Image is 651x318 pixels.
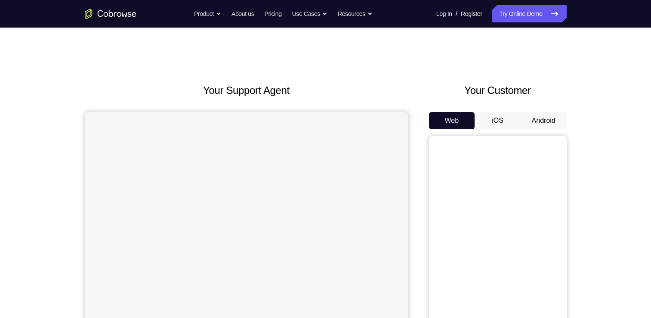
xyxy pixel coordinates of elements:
[85,9,136,19] a: Go to the home page
[429,83,567,98] h2: Your Customer
[85,83,408,98] h2: Your Support Agent
[475,112,521,129] button: iOS
[292,5,327,22] button: Use Cases
[231,5,254,22] a: About us
[492,5,566,22] a: Try Online Demo
[264,5,281,22] a: Pricing
[429,112,475,129] button: Web
[461,5,482,22] a: Register
[456,9,457,19] span: /
[521,112,567,129] button: Android
[194,5,221,22] button: Product
[338,5,373,22] button: Resources
[436,5,452,22] a: Log In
